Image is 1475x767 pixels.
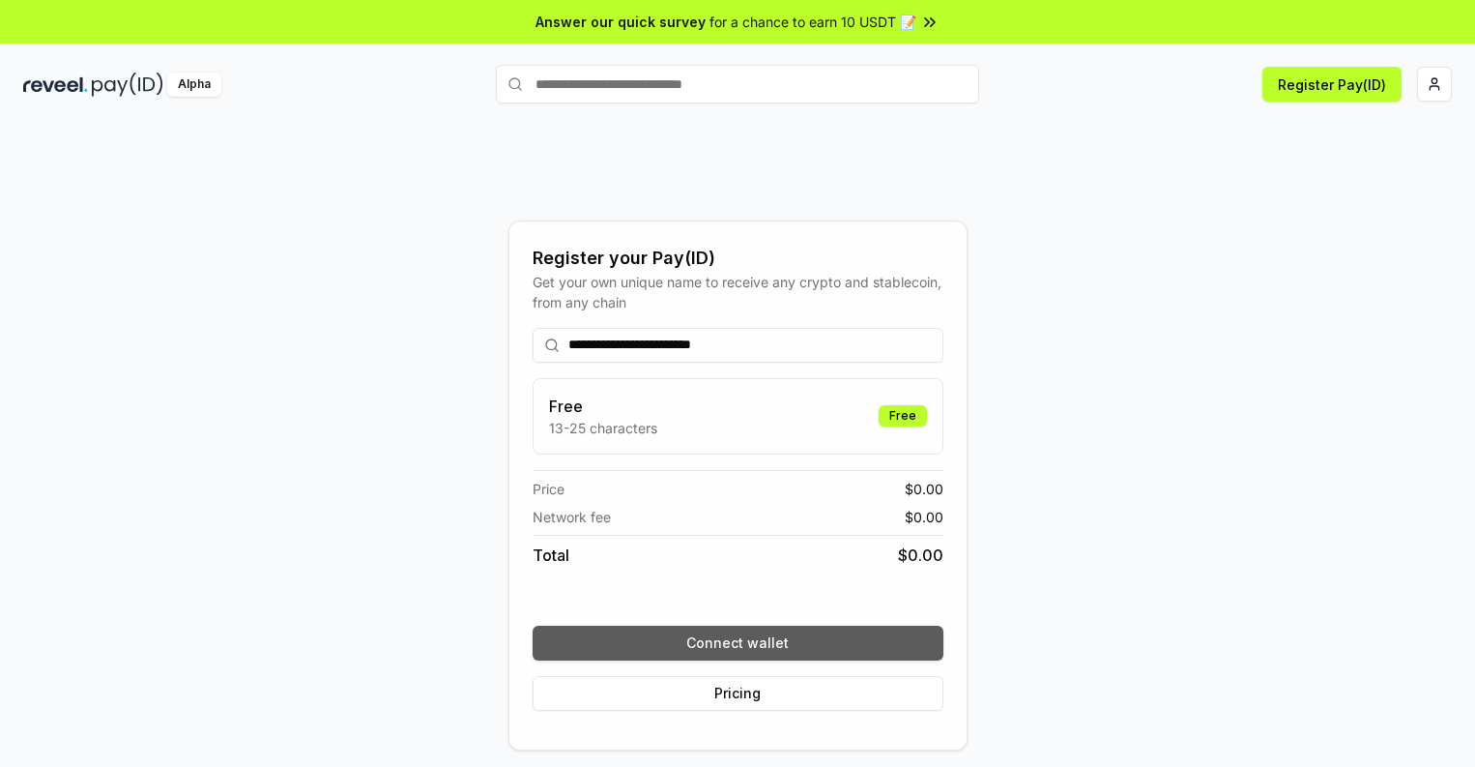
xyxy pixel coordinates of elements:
[167,73,221,97] div: Alpha
[905,507,943,527] span: $ 0.00
[533,676,943,711] button: Pricing
[709,12,916,32] span: for a chance to earn 10 USDT 📝
[533,272,943,312] div: Get your own unique name to receive any crypto and stablecoin, from any chain
[92,73,163,97] img: pay_id
[533,626,943,661] button: Connect wallet
[533,479,564,499] span: Price
[1262,67,1402,102] button: Register Pay(ID)
[549,395,657,418] h3: Free
[535,12,706,32] span: Answer our quick survey
[898,544,943,567] span: $ 0.00
[879,405,927,427] div: Free
[23,73,88,97] img: reveel_dark
[533,507,611,527] span: Network fee
[905,479,943,499] span: $ 0.00
[549,418,657,438] p: 13-25 characters
[533,245,943,272] div: Register your Pay(ID)
[533,544,569,567] span: Total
